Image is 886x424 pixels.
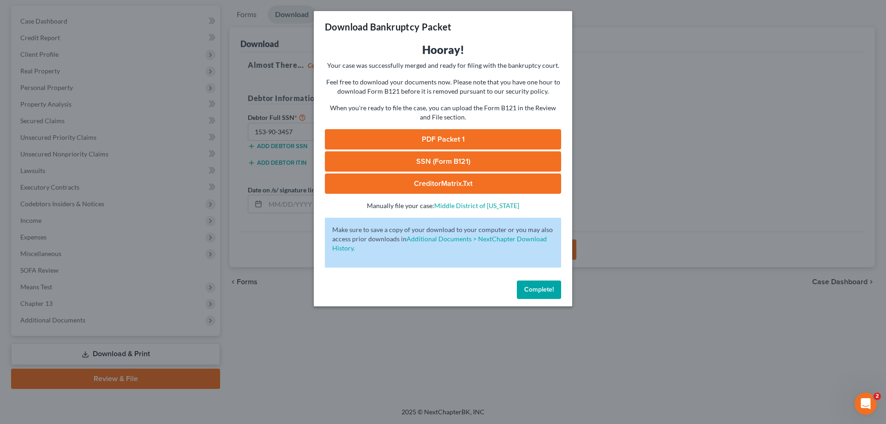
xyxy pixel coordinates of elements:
p: Manually file your case: [325,201,561,210]
p: Make sure to save a copy of your download to your computer or you may also access prior downloads in [332,225,554,253]
p: Your case was successfully merged and ready for filing with the bankruptcy court. [325,61,561,70]
span: Complete! [524,286,554,293]
span: 2 [874,393,881,400]
a: SSN (Form B121) [325,151,561,172]
p: When you're ready to file the case, you can upload the Form B121 in the Review and File section. [325,103,561,122]
a: Additional Documents > NextChapter Download History. [332,235,547,252]
h3: Hooray! [325,42,561,57]
a: Middle District of [US_STATE] [434,202,519,209]
a: PDF Packet 1 [325,129,561,149]
p: Feel free to download your documents now. Please note that you have one hour to download Form B12... [325,78,561,96]
h3: Download Bankruptcy Packet [325,20,451,33]
iframe: Intercom live chat [855,393,877,415]
button: Complete! [517,281,561,299]
a: CreditorMatrix.txt [325,173,561,194]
